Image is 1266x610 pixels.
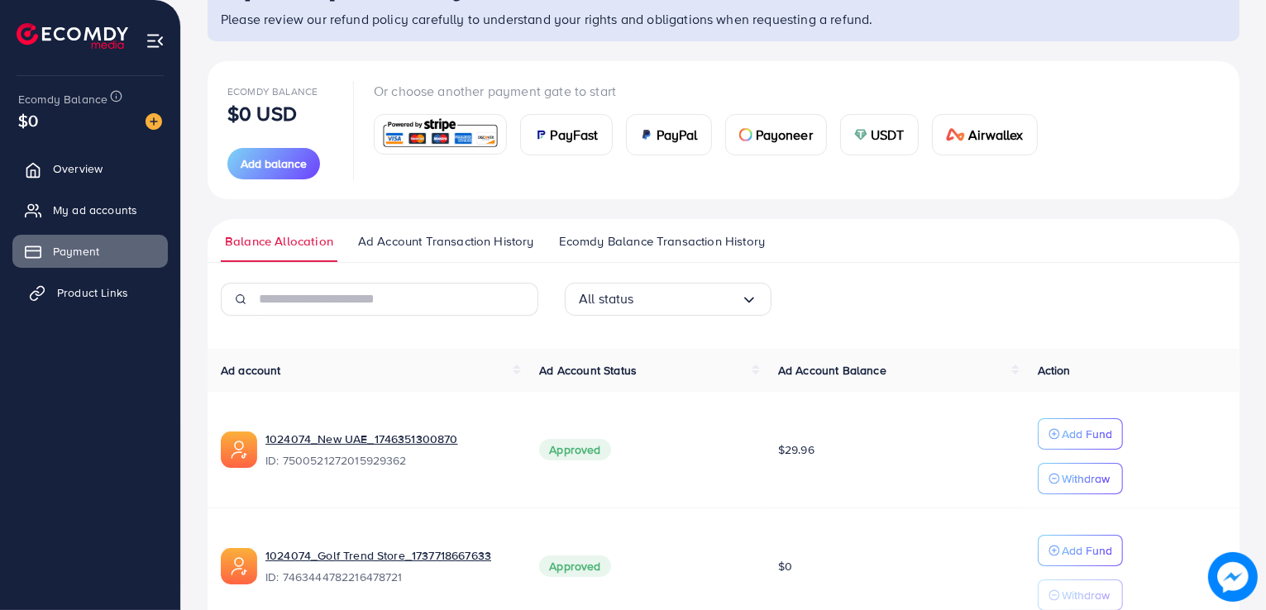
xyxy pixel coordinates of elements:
p: Please review our refund policy carefully to understand your rights and obligations when requesti... [221,9,1230,29]
a: cardAirwallex [932,114,1038,155]
span: Ecomdy Balance [227,84,318,98]
span: Add balance [241,155,307,172]
span: Ecomdy Balance Transaction History [559,232,765,250]
img: logo [17,23,128,49]
span: Overview [53,160,103,177]
span: Ad Account Transaction History [358,232,534,250]
span: My ad accounts [53,202,137,218]
p: Add Fund [1062,424,1112,444]
button: Add balance [227,148,320,179]
img: card [640,128,653,141]
div: Search for option [565,283,772,316]
span: $0 [778,558,792,574]
a: My ad accounts [12,193,168,226]
span: Airwallex [968,125,1023,145]
img: ic-ads-acc.e4c84228.svg [221,548,257,584]
img: image [1208,552,1258,602]
a: Overview [12,152,168,185]
p: $0 USD [227,103,297,123]
span: ID: 7463444782216478721 [265,569,513,585]
img: card [739,128,752,141]
a: Product Links [12,276,168,309]
span: PayFast [551,125,599,145]
div: <span class='underline'>1024074_Golf Trend Store_1737718667633</span></br>7463444782216478721 [265,547,513,585]
span: All status [579,286,634,312]
span: Approved [539,439,610,460]
button: Withdraw [1038,463,1123,494]
p: Or choose another payment gate to start [374,81,1051,101]
span: Approved [539,555,610,577]
span: Action [1038,362,1071,379]
span: Balance Allocation [225,232,333,250]
button: Add Fund [1038,535,1123,566]
a: cardPayPal [626,114,712,155]
div: <span class='underline'>1024074_New UAE_1746351300870</span></br>7500521272015929362 [265,431,513,469]
a: card [374,114,507,155]
img: card [380,117,501,152]
span: Payment [53,243,99,260]
span: Ecomdy Balance [18,91,107,107]
a: cardPayoneer [725,114,827,155]
p: Withdraw [1062,585,1110,605]
span: $29.96 [778,441,815,458]
span: $0 [18,108,38,132]
span: Ad Account Balance [778,362,886,379]
p: Add Fund [1062,541,1112,560]
img: card [854,128,867,141]
input: Search for option [634,286,741,312]
img: image [146,113,162,130]
span: Product Links [57,284,128,301]
img: card [534,128,547,141]
span: Ad Account Status [539,362,637,379]
img: ic-ads-acc.e4c84228.svg [221,431,257,468]
span: ID: 7500521272015929362 [265,452,513,469]
span: USDT [871,125,905,145]
a: cardPayFast [520,114,613,155]
img: card [946,128,966,141]
button: Add Fund [1038,418,1123,450]
p: Withdraw [1062,469,1110,488]
span: Payoneer [756,125,813,145]
img: menu [146,31,165,50]
a: 1024074_New UAE_1746351300870 [265,431,458,447]
span: Ad account [221,362,281,379]
a: 1024074_Golf Trend Store_1737718667633 [265,547,491,564]
a: Payment [12,235,168,268]
a: cardUSDT [840,114,919,155]
span: PayPal [657,125,698,145]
